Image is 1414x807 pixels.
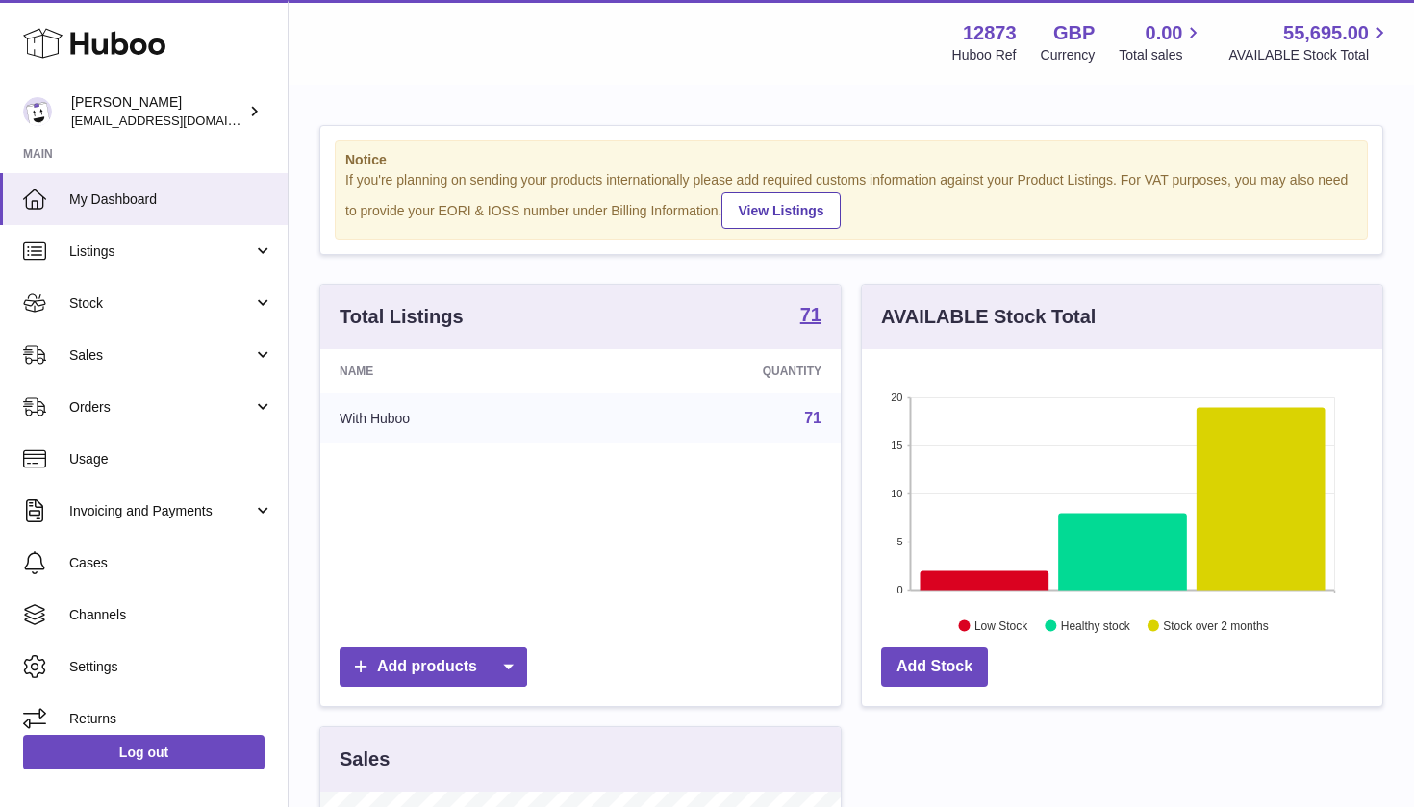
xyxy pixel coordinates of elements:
[69,606,273,624] span: Channels
[881,647,988,687] a: Add Stock
[896,536,902,547] text: 5
[963,20,1017,46] strong: 12873
[69,554,273,572] span: Cases
[974,618,1028,632] text: Low Stock
[320,393,594,443] td: With Huboo
[345,151,1357,169] strong: Notice
[69,398,253,416] span: Orders
[800,305,821,328] a: 71
[71,93,244,130] div: [PERSON_NAME]
[69,346,253,365] span: Sales
[340,304,464,330] h3: Total Listings
[804,410,821,426] a: 71
[1228,46,1391,64] span: AVAILABLE Stock Total
[594,349,841,393] th: Quantity
[952,46,1017,64] div: Huboo Ref
[1053,20,1095,46] strong: GBP
[23,97,52,126] img: tikhon.oleinikov@sleepandglow.com
[1228,20,1391,64] a: 55,695.00 AVAILABLE Stock Total
[1119,46,1204,64] span: Total sales
[891,488,902,499] text: 10
[1041,46,1096,64] div: Currency
[891,391,902,403] text: 20
[320,349,594,393] th: Name
[69,710,273,728] span: Returns
[69,294,253,313] span: Stock
[340,746,390,772] h3: Sales
[1146,20,1183,46] span: 0.00
[896,584,902,595] text: 0
[1061,618,1131,632] text: Healthy stock
[69,450,273,468] span: Usage
[71,113,283,128] span: [EMAIL_ADDRESS][DOMAIN_NAME]
[340,647,527,687] a: Add products
[800,305,821,324] strong: 71
[69,658,273,676] span: Settings
[69,502,253,520] span: Invoicing and Payments
[881,304,1096,330] h3: AVAILABLE Stock Total
[69,242,253,261] span: Listings
[23,735,265,769] a: Log out
[345,171,1357,229] div: If you're planning on sending your products internationally please add required customs informati...
[721,192,840,229] a: View Listings
[69,190,273,209] span: My Dashboard
[1119,20,1204,64] a: 0.00 Total sales
[1163,618,1268,632] text: Stock over 2 months
[891,440,902,451] text: 15
[1283,20,1369,46] span: 55,695.00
